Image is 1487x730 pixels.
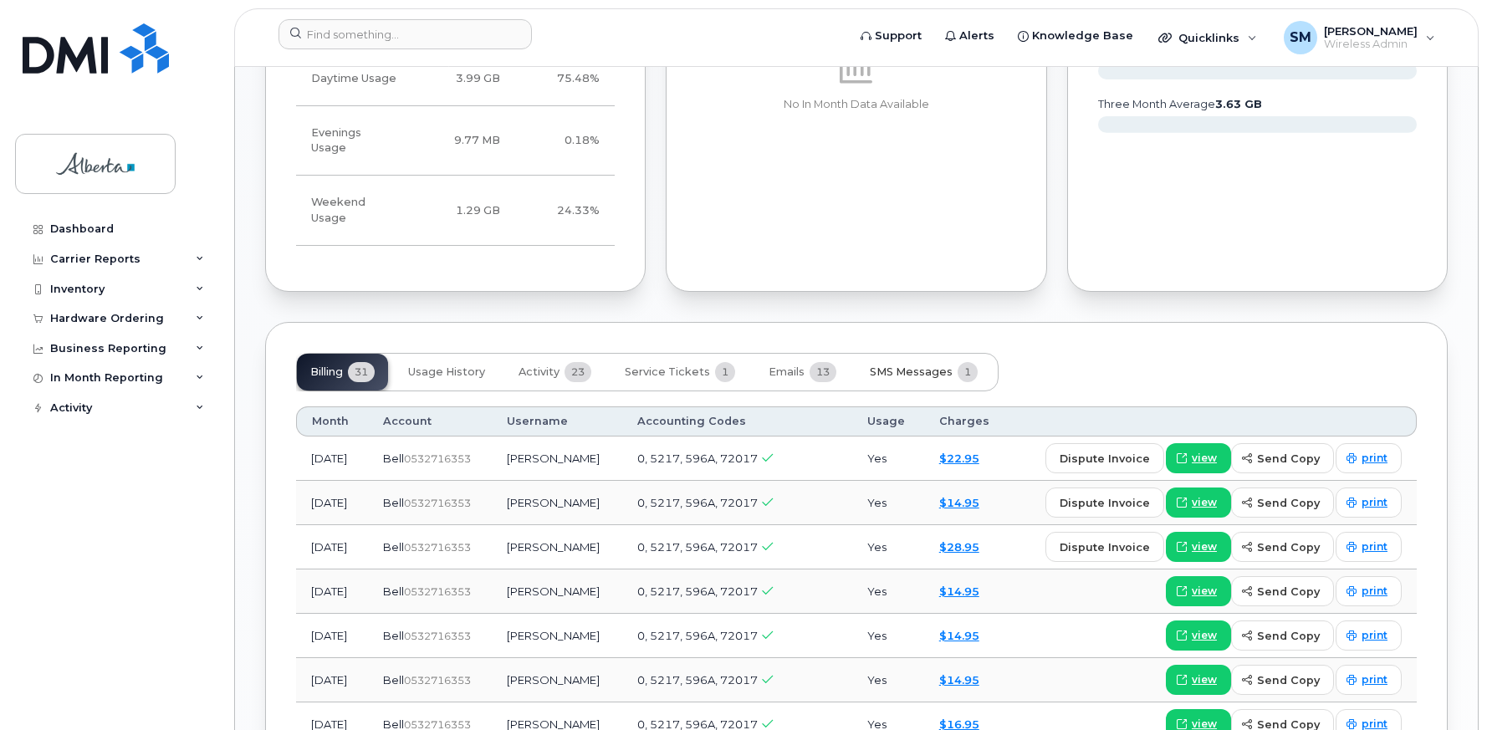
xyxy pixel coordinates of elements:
[1006,19,1145,53] a: Knowledge Base
[1362,539,1387,554] span: print
[1231,576,1334,606] button: send copy
[368,406,493,436] th: Account
[852,436,924,481] td: Yes
[1272,21,1447,54] div: Shondie Munro
[637,540,758,554] span: 0, 5217, 596A, 72017
[296,569,368,614] td: [DATE]
[1166,443,1231,473] a: view
[1231,443,1334,473] button: send copy
[637,673,758,687] span: 0, 5217, 596A, 72017
[404,585,471,598] span: 0532716353
[296,436,368,481] td: [DATE]
[933,19,1006,53] a: Alerts
[1178,31,1239,44] span: Quicklinks
[939,673,979,687] a: $14.95
[411,106,515,176] td: 9.77 MB
[1290,28,1311,48] span: SM
[1362,672,1387,687] span: print
[296,176,615,246] tr: Friday from 6:00pm to Monday 8:00am
[1336,576,1402,606] a: print
[296,658,368,702] td: [DATE]
[492,614,621,658] td: [PERSON_NAME]
[1147,21,1269,54] div: Quicklinks
[296,106,411,176] td: Evenings Usage
[1257,451,1320,467] span: send copy
[296,176,411,246] td: Weekend Usage
[1231,665,1334,695] button: send copy
[939,496,979,509] a: $14.95
[383,585,404,598] span: Bell
[278,19,532,49] input: Find something...
[1045,532,1164,562] button: dispute invoice
[1166,576,1231,606] a: view
[1231,532,1334,562] button: send copy
[404,630,471,642] span: 0532716353
[383,540,404,554] span: Bell
[515,106,615,176] td: 0.18%
[296,481,368,525] td: [DATE]
[1166,620,1231,651] a: view
[939,629,979,642] a: $14.95
[404,541,471,554] span: 0532716353
[1324,38,1418,51] span: Wireless Admin
[852,569,924,614] td: Yes
[959,28,994,44] span: Alerts
[1192,584,1217,599] span: view
[1362,584,1387,599] span: print
[411,176,515,246] td: 1.29 GB
[404,497,471,509] span: 0532716353
[637,452,758,465] span: 0, 5217, 596A, 72017
[492,481,621,525] td: [PERSON_NAME]
[852,406,924,436] th: Usage
[637,585,758,598] span: 0, 5217, 596A, 72017
[1336,665,1402,695] a: print
[1362,628,1387,643] span: print
[1097,98,1262,110] text: three month average
[625,365,710,379] span: Service Tickets
[1231,488,1334,518] button: send copy
[1231,620,1334,651] button: send copy
[1257,628,1320,644] span: send copy
[958,362,978,382] span: 1
[852,614,924,658] td: Yes
[492,569,621,614] td: [PERSON_NAME]
[1257,495,1320,511] span: send copy
[622,406,853,436] th: Accounting Codes
[1257,584,1320,600] span: send copy
[939,540,979,554] a: $28.95
[1215,98,1262,110] tspan: 3.63 GB
[1362,495,1387,510] span: print
[296,406,368,436] th: Month
[296,525,368,569] td: [DATE]
[1192,539,1217,554] span: view
[296,106,615,176] tr: Weekdays from 6:00pm to 8:00am
[1060,539,1150,555] span: dispute invoice
[1032,28,1133,44] span: Knowledge Base
[383,629,404,642] span: Bell
[769,365,805,379] span: Emails
[637,629,758,642] span: 0, 5217, 596A, 72017
[810,362,836,382] span: 13
[515,176,615,246] td: 24.33%
[1166,532,1231,562] a: view
[1257,672,1320,688] span: send copy
[1166,488,1231,518] a: view
[296,52,411,106] td: Daytime Usage
[408,365,485,379] span: Usage History
[1192,495,1217,510] span: view
[1336,488,1402,518] a: print
[492,436,621,481] td: [PERSON_NAME]
[870,365,953,379] span: SMS Messages
[1060,495,1150,511] span: dispute invoice
[1192,628,1217,643] span: view
[1045,488,1164,518] button: dispute invoice
[515,52,615,106] td: 75.48%
[1192,672,1217,687] span: view
[852,525,924,569] td: Yes
[875,28,922,44] span: Support
[852,481,924,525] td: Yes
[852,658,924,702] td: Yes
[383,496,404,509] span: Bell
[924,406,1009,436] th: Charges
[715,362,735,382] span: 1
